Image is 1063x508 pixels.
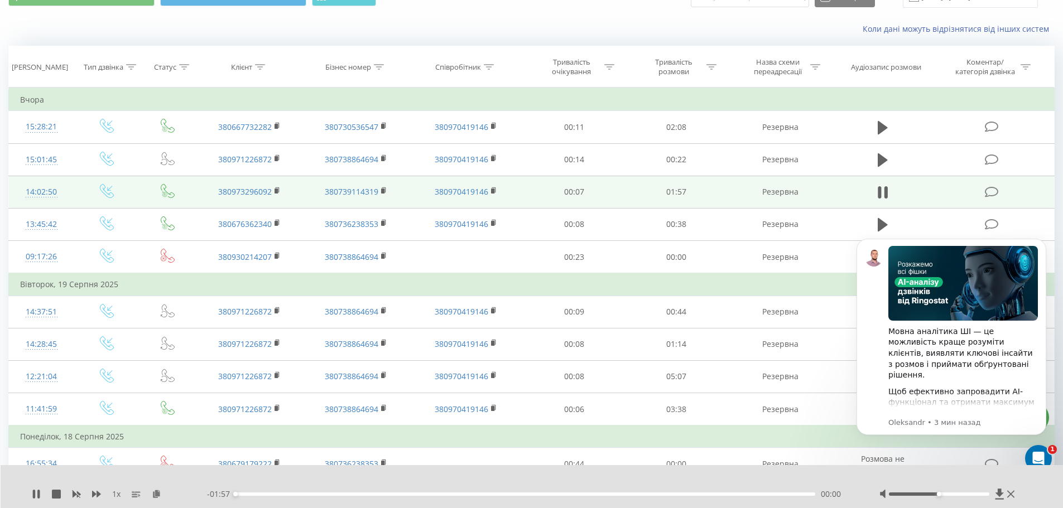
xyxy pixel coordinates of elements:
td: 03:38 [626,393,728,426]
td: Резервна [727,296,833,328]
td: 00:08 [523,360,626,393]
td: 02:08 [626,111,728,143]
td: 00:09 [523,296,626,328]
a: 380738864694 [325,251,378,262]
a: 380738864694 [325,338,378,349]
div: Аудіозапис розмови [851,62,921,72]
div: Тип дзвінка [84,62,123,72]
div: Accessibility label [233,492,238,496]
td: Резервна [727,176,833,208]
div: 16:55:34 [20,453,63,475]
td: 05:07 [626,360,728,393]
td: Резервна [727,393,833,426]
iframe: Intercom notifications сообщение [840,222,1063,478]
a: 380738864694 [325,371,378,381]
td: 00:38 [626,208,728,240]
td: Резервна [727,143,833,176]
a: 380970419146 [435,306,488,317]
span: 00:00 [821,488,841,500]
td: 00:00 [626,241,728,274]
td: Резервна [727,360,833,393]
div: Тривалість розмови [644,57,704,76]
div: 15:28:21 [20,116,63,138]
td: Понеділок, 18 Серпня 2025 [9,425,1055,448]
td: Резервна [727,111,833,143]
td: 00:08 [523,208,626,240]
td: 00:44 [523,448,626,480]
a: 380971226872 [218,154,272,165]
td: 01:57 [626,176,728,208]
td: 00:23 [523,241,626,274]
div: 14:02:50 [20,181,63,203]
td: 00:44 [626,296,728,328]
a: 380971226872 [218,371,272,381]
a: 380739114319 [325,186,378,197]
div: 13:45:42 [20,214,63,235]
a: Коли дані можуть відрізнятися вiд інших систем [863,23,1055,34]
a: 380736238353 [325,219,378,229]
a: 380970419146 [435,219,488,229]
div: 14:37:51 [20,301,63,323]
div: Клієнт [231,62,252,72]
span: 1 x [112,488,121,500]
td: 00:14 [523,143,626,176]
div: Коментар/категорія дзвінка [953,57,1018,76]
a: 380738864694 [325,154,378,165]
a: 380971226872 [218,404,272,414]
a: 380679179222 [218,458,272,469]
a: 380971226872 [218,306,272,317]
td: 00:22 [626,143,728,176]
span: - 01:57 [207,488,235,500]
a: 380738864694 [325,404,378,414]
a: 380970419146 [435,404,488,414]
td: 00:07 [523,176,626,208]
td: Вівторок, 19 Серпня 2025 [9,273,1055,296]
td: Резервна [727,448,833,480]
a: 380730536547 [325,122,378,132]
td: 00:08 [523,328,626,360]
a: 380971226872 [218,338,272,349]
a: 380736238353 [325,458,378,469]
div: Назва схеми переадресації [748,57,807,76]
a: 380970419146 [435,154,488,165]
a: 380970419146 [435,122,488,132]
div: 14:28:45 [20,333,63,355]
td: 00:11 [523,111,626,143]
td: 00:00 [626,448,728,480]
div: Тривалість очікування [542,57,602,76]
a: 380930214207 [218,251,272,262]
td: Резервна [727,328,833,360]
iframe: Intercom live chat [1025,445,1052,472]
a: 380667732282 [218,122,272,132]
td: Резервна [727,241,833,274]
td: Вчора [9,89,1055,111]
td: 01:14 [626,328,728,360]
div: Співробітник [435,62,481,72]
td: Резервна [727,208,833,240]
a: 380676362340 [218,219,272,229]
div: 11:41:59 [20,398,63,420]
div: Статус [154,62,176,72]
a: 380973296092 [218,186,272,197]
div: Accessibility label [937,492,941,496]
div: [PERSON_NAME] [12,62,68,72]
td: 00:06 [523,393,626,426]
div: 12:21:04 [20,366,63,388]
div: 09:17:26 [20,246,63,268]
div: Бізнес номер [325,62,371,72]
a: 380738864694 [325,306,378,317]
a: 380970419146 [435,371,488,381]
a: 380970419146 [435,338,488,349]
span: 1 [1048,445,1057,454]
div: 15:01:45 [20,149,63,171]
a: 380970419146 [435,186,488,197]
